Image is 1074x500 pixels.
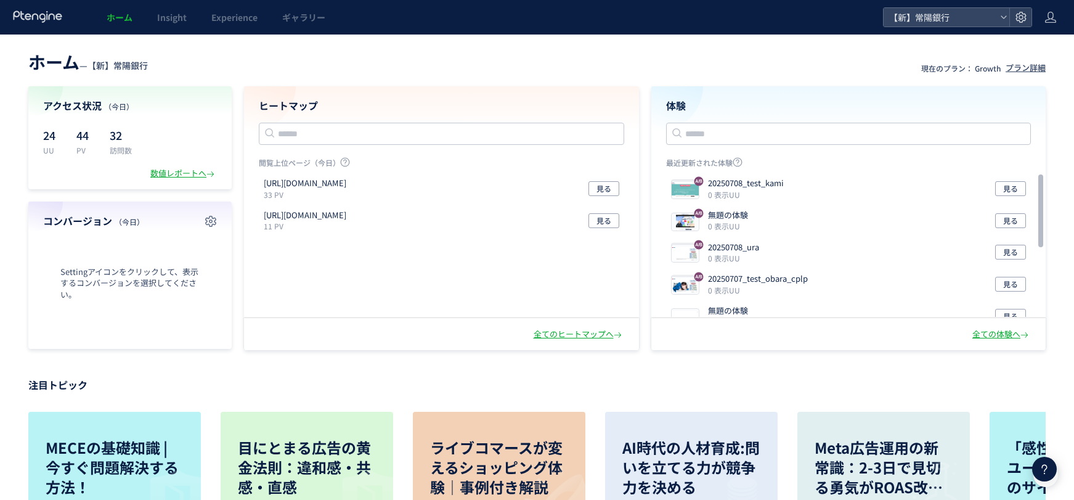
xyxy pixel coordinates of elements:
p: PV [76,145,95,155]
p: 訪問数 [110,145,132,155]
button: 見る [588,181,619,196]
span: 見る [1003,213,1018,228]
i: 0 表示UU [708,317,740,327]
span: 見る [1003,309,1018,324]
span: 【新】常陽銀行 [87,59,148,72]
i: 0 表示UU [708,189,740,200]
button: 見る [995,309,1026,324]
p: AI時代の人材育成:問いを立てる力が競争力を決める [622,438,760,497]
span: 見る [1003,245,1018,260]
p: Meta広告運用の新常識：2-3日で見切る勇気がROAS改善の鍵 [815,438,953,497]
span: 見る [596,181,611,196]
button: 見る [995,213,1026,228]
div: — [28,49,148,74]
img: 4c6e46aa62353dbc66ae100bde83380f1751949411681.jpeg [672,245,699,262]
span: 見る [1003,277,1018,292]
span: （今日） [104,101,134,112]
h4: アクセス状況 [43,99,217,113]
img: bf0f40d775fb01cb50b50720d2bbca331751948744116.png [672,309,699,326]
p: 24 [43,125,62,145]
span: ホーム [28,49,79,74]
i: 0 表示UU [708,221,740,231]
p: 32 [110,125,132,145]
p: 20250708_test_kami [708,178,784,189]
span: 見る [596,213,611,228]
p: 現在のプラン： Growth [921,63,1001,73]
span: （今日） [115,216,144,227]
img: 3563f2ab427c118b135965cd1e84ff4d1751950618282.png [672,213,699,231]
p: 20250708_ura [708,242,759,253]
span: 見る [1003,181,1018,196]
span: Insight [157,11,187,23]
span: ギャラリー [282,11,325,23]
div: 数値レポートへ [150,168,217,179]
p: 注目トピック [28,375,1046,395]
p: https://joyobank.co.jp/personal/loan/mycar/lp/mycar/index.html [264,210,346,221]
span: Experience [211,11,258,23]
div: プラン詳細 [1006,62,1046,74]
p: 目にとまる広告の黄金法則：違和感・共感・直感 [238,438,376,497]
img: 4c6e46aa62353dbc66ae100bde83380f1751884067141.jpeg [672,277,699,294]
span: Settingアイコンをクリックして、表示するコンバージョンを選択してください。 [43,266,217,301]
p: https://joyobank.co.jp/personal/loan/cashpit/lp/index.html [264,178,346,189]
button: 見る [995,245,1026,260]
h4: 体験 [666,99,1031,113]
p: 閲覧上位ページ（今日） [259,157,624,173]
img: b77322ae1a412ab457cd27bb9849f21b1751953075287.jpeg [672,181,699,199]
i: 0 表示UU [708,285,740,295]
p: 無題の体験 [708,305,748,317]
p: 無題の体験 [708,210,748,221]
p: UU [43,145,62,155]
p: MECEの基礎知識 | 今すぐ問題解決する方法！ [46,438,184,497]
button: 見る [995,277,1026,292]
p: 最近更新された体験 [666,157,1031,173]
p: 44 [76,125,95,145]
h4: コンバージョン [43,214,217,228]
p: ライブコマースが変えるショッピング体験｜事例付き解説 [430,438,568,497]
i: 0 表示UU [708,253,740,263]
h4: ヒートマップ [259,99,624,113]
button: 見る [588,213,619,228]
div: 全ての体験へ [972,329,1031,340]
button: 見る [995,181,1026,196]
span: ホーム [107,11,132,23]
p: 11 PV [264,221,351,231]
div: 全てのヒートマップへ [534,329,624,340]
p: 20250707_test_obara_cplp [708,273,808,285]
span: 【新】常陽銀行 [885,8,995,27]
p: 33 PV [264,189,351,200]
